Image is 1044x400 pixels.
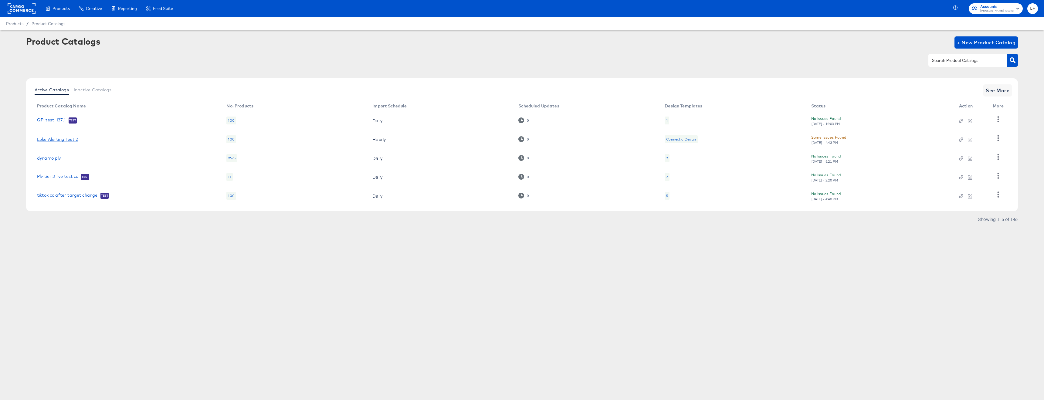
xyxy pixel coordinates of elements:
th: More [988,101,1011,111]
div: 0 [518,136,529,142]
div: 100 [226,192,236,200]
a: Plv tier 3 live test cc [37,174,78,180]
a: Luke Alerting Test 2 [37,137,78,142]
div: 5 [665,192,669,200]
div: 0 [518,117,529,123]
div: 9575 [226,154,237,162]
span: + New Product Catalog [957,38,1015,47]
td: Daily [368,149,514,168]
div: Connect a Design [666,137,696,142]
div: 0 [527,175,529,179]
span: / [23,21,32,26]
td: Daily [368,168,514,186]
button: Some Issues Found[DATE] - 4:43 PM [811,134,846,145]
input: Search Product Catalogs [931,57,995,64]
div: 5 [666,193,668,198]
td: Daily [368,186,514,205]
span: LF [1030,5,1036,12]
a: tiktok cc after target change [37,193,97,199]
div: No. Products [226,103,253,108]
div: 100 [226,117,236,124]
span: Test [69,118,77,123]
a: QP_test_137.1 [37,117,66,124]
th: Status [806,101,954,111]
button: See More [983,84,1012,97]
div: [DATE] - 4:43 PM [811,141,839,145]
span: [PERSON_NAME] Testing [980,8,1014,13]
div: Product Catalogs [26,36,100,46]
div: 0 [518,193,529,198]
span: Feed Suite [153,6,173,11]
td: Hourly [368,130,514,149]
button: LF [1027,3,1038,14]
div: 0 [527,137,529,141]
div: 0 [527,118,529,123]
div: 0 [518,174,529,180]
span: Creative [86,6,102,11]
div: 11 [226,173,232,181]
div: 100 [226,135,236,143]
div: 1 [666,118,668,123]
div: Import Schedule [372,103,407,108]
span: Inactive Catalogs [74,87,112,92]
th: Action [954,101,988,111]
div: 1 [665,117,669,124]
div: Scheduled Updates [518,103,559,108]
span: Test [100,193,109,198]
div: Design Templates [665,103,702,108]
div: Product Catalog Name [37,103,86,108]
a: dynamo plv [37,156,61,161]
div: 0 [527,194,529,198]
button: Accounts[PERSON_NAME] Testing [969,3,1023,14]
div: 2 [665,154,669,162]
span: Products [53,6,70,11]
div: 0 [518,155,529,161]
span: See More [986,86,1009,95]
span: Accounts [980,4,1014,10]
div: Some Issues Found [811,134,846,141]
a: Product Catalogs [32,21,65,26]
div: 2 [665,173,669,181]
td: Daily [368,111,514,130]
div: Showing 1–5 of 146 [978,217,1018,221]
span: Test [81,175,89,179]
div: 2 [666,175,668,179]
div: Connect a Design [665,135,697,143]
div: 0 [527,156,529,160]
span: Active Catalogs [35,87,69,92]
span: Products [6,21,23,26]
button: + New Product Catalog [954,36,1018,49]
div: 2 [666,156,668,161]
span: Reporting [118,6,137,11]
